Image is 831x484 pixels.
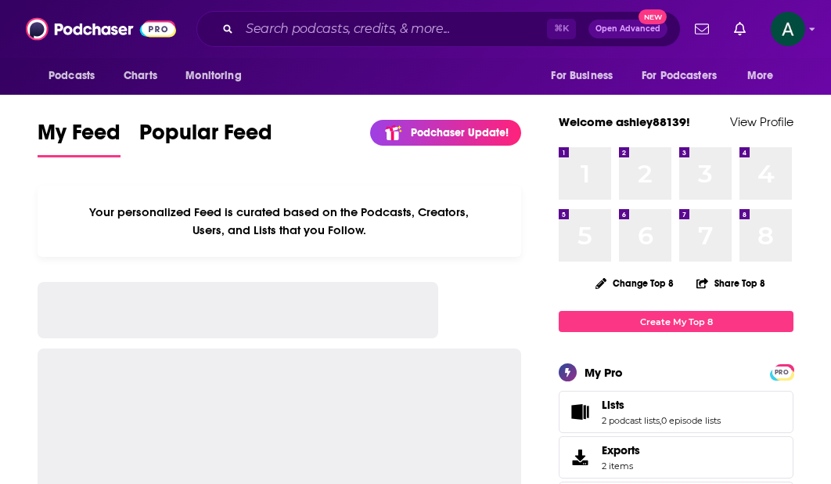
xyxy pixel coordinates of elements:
button: open menu [38,61,115,91]
a: Welcome ashley88139! [559,114,690,129]
span: PRO [772,367,791,378]
div: My Pro [585,365,623,380]
span: More [747,65,774,87]
img: Podchaser - Follow, Share and Rate Podcasts [26,14,176,44]
span: Exports [564,446,595,468]
span: New [639,9,667,24]
a: View Profile [730,114,793,129]
button: open menu [736,61,793,91]
span: ⌘ K [547,19,576,39]
span: My Feed [38,119,121,155]
span: Popular Feed [139,119,272,155]
span: For Podcasters [642,65,717,87]
a: 0 episode lists [661,415,721,426]
span: Exports [602,443,640,457]
a: Lists [602,398,721,412]
input: Search podcasts, credits, & more... [239,16,547,42]
button: open menu [540,61,632,91]
a: Show notifications dropdown [689,16,715,42]
a: 2 podcast lists [602,415,660,426]
span: Lists [602,398,624,412]
span: Lists [559,391,793,433]
p: Podchaser Update! [411,126,509,139]
span: For Business [551,65,613,87]
button: Open AdvancedNew [588,20,667,38]
button: open menu [631,61,739,91]
button: open menu [174,61,261,91]
span: Charts [124,65,157,87]
span: Open Advanced [595,25,660,33]
div: Search podcasts, credits, & more... [196,11,681,47]
div: Your personalized Feed is curated based on the Podcasts, Creators, Users, and Lists that you Follow. [38,186,521,257]
a: PRO [772,366,791,377]
button: Share Top 8 [696,268,766,298]
a: Charts [113,61,167,91]
img: User Profile [771,12,805,46]
a: Show notifications dropdown [728,16,752,42]
button: Change Top 8 [586,273,683,293]
a: Lists [564,401,595,423]
span: Monitoring [185,65,241,87]
span: , [660,415,661,426]
a: Exports [559,436,793,479]
a: My Feed [38,119,121,157]
span: Logged in as ashley88139 [771,12,805,46]
button: Show profile menu [771,12,805,46]
a: Popular Feed [139,119,272,157]
span: 2 items [602,461,640,471]
a: Create My Top 8 [559,311,793,332]
span: Podcasts [49,65,95,87]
